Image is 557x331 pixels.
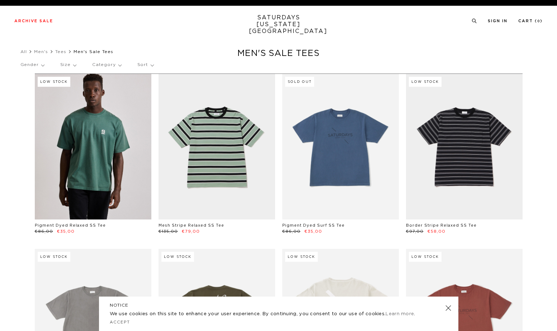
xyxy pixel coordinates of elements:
span: €35,00 [305,230,322,233]
span: €58,00 [428,230,445,233]
span: €86,00 [282,230,301,233]
div: Low Stock [38,77,70,87]
a: Pigment Dyed Surf SS Tee [282,223,345,227]
p: Gender [20,57,44,73]
a: Mesh Stripe Relaxed SS Tee [159,223,224,227]
span: €35,00 [57,230,75,233]
small: 0 [537,20,540,23]
a: Pigment Dyed Relaxed SS Tee [35,223,106,227]
div: Low Stock [409,77,442,87]
div: Sold Out [285,77,314,87]
span: €86,00 [35,230,53,233]
a: Cart (0) [518,19,543,23]
a: All [20,49,27,54]
div: Low Stock [285,252,318,262]
a: Archive Sale [14,19,53,23]
a: Sign In [488,19,508,23]
p: Size [60,57,76,73]
a: Tees [55,49,66,54]
a: Men's [34,49,48,54]
div: Low Stock [161,252,194,262]
a: Border Stripe Relaxed SS Tee [406,223,477,227]
div: Low Stock [409,252,442,262]
span: €135,00 [159,230,178,233]
a: Learn more [386,312,414,316]
p: Category [92,57,121,73]
a: Accept [110,320,131,324]
a: SATURDAYS[US_STATE][GEOGRAPHIC_DATA] [249,14,308,35]
div: Low Stock [38,252,70,262]
p: Sort [137,57,154,73]
span: €79,00 [182,230,200,233]
p: We use cookies on this site to enhance your user experience. By continuing, you consent to our us... [110,311,422,318]
h5: NOTICE [110,302,448,308]
span: €97,00 [406,230,424,233]
span: Men's Sale Tees [74,49,113,54]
